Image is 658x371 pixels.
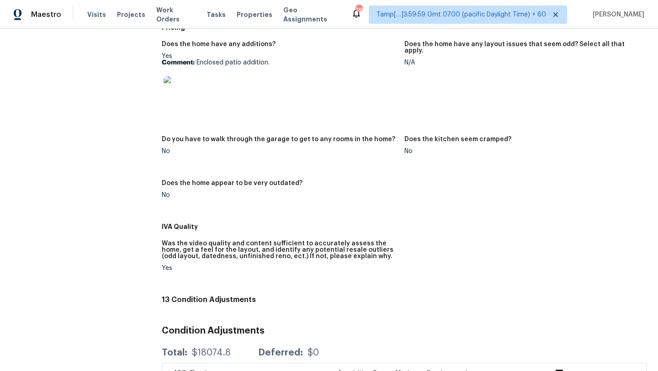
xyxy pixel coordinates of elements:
div: Yes [162,265,397,271]
h5: Was the video quality and content sufficient to accurately assess the home, get a feel for the la... [162,240,397,260]
div: $0 [308,348,319,357]
span: Tasks [207,11,226,18]
div: Yes [162,53,397,111]
div: No [162,192,397,198]
div: No [162,148,397,154]
span: Visits [87,10,106,19]
h5: IVA Quality [162,222,647,231]
h4: 13 Condition Adjustments [162,295,647,304]
h5: Does the home appear to be very outdated? [162,180,302,186]
span: Properties [237,10,272,19]
div: Total: [162,348,187,357]
span: Projects [117,10,145,19]
div: $18074.8 [192,348,231,357]
span: [PERSON_NAME] [589,10,644,19]
div: Deferred: [258,348,303,357]
span: Tamp[…]3:59:59 Gmt 0700 (pacific Daylight Time) + 60 [377,10,546,19]
div: 785 [356,5,362,15]
span: Work Orders [156,5,196,24]
h5: Does the home have any layout issues that seem odd? Select all that apply. [404,41,640,54]
div: No [404,148,640,154]
b: Comment: [162,59,195,66]
span: Geo Assignments [283,5,340,24]
span: Maestro [31,10,61,19]
h5: Does the kitchen seem cramped? [404,136,511,143]
h3: Condition Adjustments [162,326,647,335]
h5: Do you have to walk through the garage to get to any rooms in the home? [162,136,395,143]
p: Enclosed patio addition. [162,59,397,66]
h5: Does the home have any additions? [162,41,276,48]
div: N/A [404,59,640,66]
